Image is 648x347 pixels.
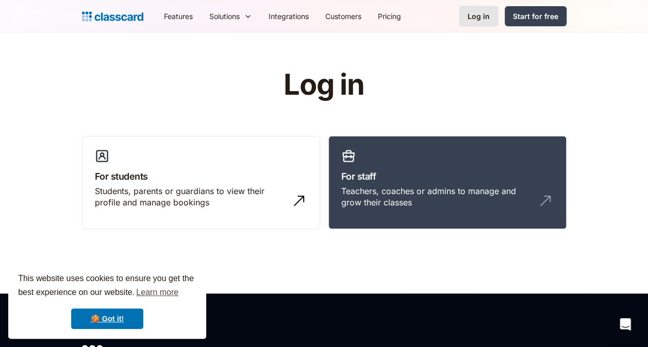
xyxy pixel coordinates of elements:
a: For staffTeachers, coaches or admins to manage and grow their classes [328,136,567,230]
h3: For students [95,169,307,183]
h3: For staff [341,169,554,183]
div: Open Intercom Messenger [613,312,638,337]
div: Teachers, coaches or admins to manage and grow their classes [341,185,533,209]
a: home [82,9,143,24]
div: Students, parents or guardians to view their profile and manage bookings [95,185,287,209]
a: learn more about cookies [135,285,180,300]
div: Log in [468,11,490,22]
a: Customers [317,5,370,28]
div: Solutions [201,5,260,28]
a: Start for free [505,6,567,26]
h1: Log in [160,69,488,101]
a: Pricing [370,5,409,28]
a: For studentsStudents, parents or guardians to view their profile and manage bookings [82,136,320,230]
a: Integrations [260,5,317,28]
a: Log in [459,6,499,27]
div: cookieconsent [8,263,206,339]
div: Start for free [513,11,558,22]
a: Features [156,5,201,28]
div: Solutions [209,11,240,22]
a: dismiss cookie message [71,308,143,329]
span: This website uses cookies to ensure you get the best experience on our website. [18,272,196,300]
